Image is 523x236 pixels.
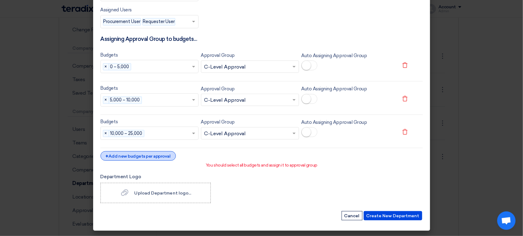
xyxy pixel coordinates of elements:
span: 0 – 5,000 [110,64,131,70]
span: 5,000 – 10,000 [110,97,142,104]
label: Assigned Users [100,6,132,14]
button: Cancel [342,211,362,220]
span: × [103,130,109,137]
span: + [106,153,109,159]
label: Auto Assigning Approval Group [301,85,367,92]
label: Auto Assigning Approval Group [301,119,367,126]
span: 10,000 – 25,000 [110,130,144,137]
label: Auto Assigning Approval Group [301,52,367,59]
span: Upload Department logo... [135,191,191,196]
div: Open chat [497,211,516,230]
label: Budgets [100,85,118,92]
p: You should select all budgets and assign it to approval group [101,162,423,168]
label: Budgets [100,118,118,125]
span: × [103,64,109,70]
button: Create New Department [364,211,422,220]
span: × [103,97,109,104]
span: Procurement User [103,19,141,24]
h4: Assigning Approval Group to budgets... [100,36,423,42]
label: Approval Group [201,85,235,92]
span: Requester User [143,19,175,24]
label: Approval Group [201,52,235,59]
div: Add new budgets per approval [100,151,176,161]
label: Approval Group [201,119,235,126]
label: Budgets [100,52,118,59]
label: Department Logo [100,173,423,180]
